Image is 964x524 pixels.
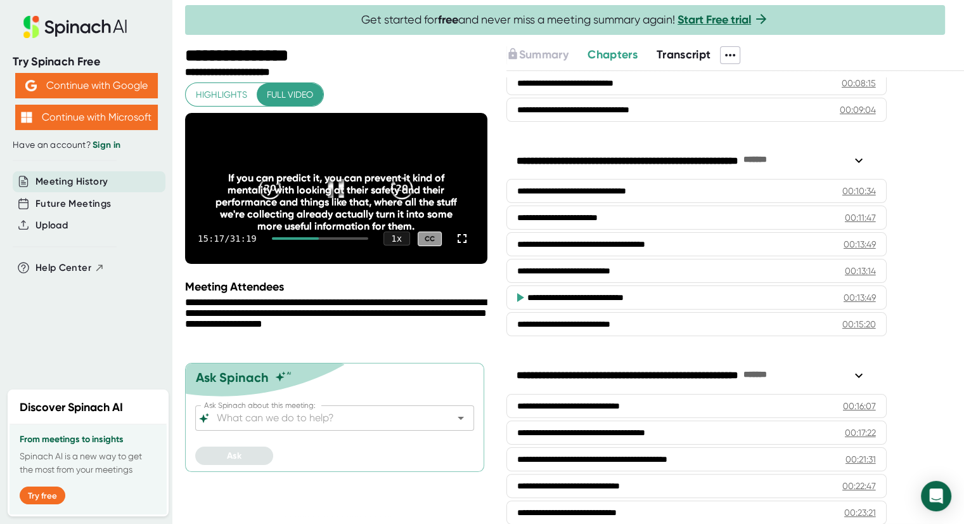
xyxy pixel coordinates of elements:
[657,48,711,62] span: Transcript
[588,46,638,63] button: Chapters
[214,409,433,427] input: What can we do to help?
[845,453,876,466] div: 00:21:31
[361,13,769,27] span: Get started for and never miss a meeting summary again!
[25,80,37,91] img: Aehbyd4JwY73AAAAAElFTkSuQmCC
[35,174,108,189] button: Meeting History
[588,48,638,62] span: Chapters
[842,480,876,492] div: 00:22:47
[196,87,247,103] span: Highlights
[840,103,876,116] div: 00:09:04
[196,370,269,385] div: Ask Spinach
[20,435,157,445] h3: From meetings to insights
[215,172,457,232] div: If you can predict it, you can prevent it kind of mentality with looking at their safety and thei...
[842,185,876,197] div: 00:10:34
[35,218,68,233] button: Upload
[844,238,876,251] div: 00:13:49
[418,232,442,246] div: CC
[195,447,273,465] button: Ask
[35,197,111,211] button: Future Meetings
[20,450,157,476] p: Spinach AI is a new way to get the most from your meetings
[657,46,711,63] button: Transcript
[186,83,257,107] button: Highlights
[20,399,123,416] h2: Discover Spinach AI
[519,48,569,62] span: Summary
[845,211,876,224] div: 00:11:47
[844,291,876,304] div: 00:13:49
[842,318,876,331] div: 00:15:20
[35,261,91,275] span: Help Center
[921,481,951,511] div: Open Intercom Messenger
[257,83,323,107] button: Full video
[93,140,120,150] a: Sign in
[506,46,569,63] button: Summary
[227,450,241,461] span: Ask
[844,506,876,519] div: 00:23:21
[842,77,876,89] div: 00:08:15
[845,265,876,277] div: 00:13:14
[198,233,257,244] div: 15:17 / 31:19
[185,280,491,294] div: Meeting Attendees
[20,487,65,504] button: Try free
[438,13,458,27] b: free
[678,13,751,27] a: Start Free trial
[843,400,876,412] div: 00:16:07
[845,426,876,439] div: 00:17:22
[13,55,160,69] div: Try Spinach Free
[452,409,470,427] button: Open
[15,105,158,130] button: Continue with Microsoft
[383,232,410,246] div: 1 x
[15,73,158,98] button: Continue with Google
[35,261,105,275] button: Help Center
[13,140,160,151] div: Have an account?
[267,87,313,103] span: Full video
